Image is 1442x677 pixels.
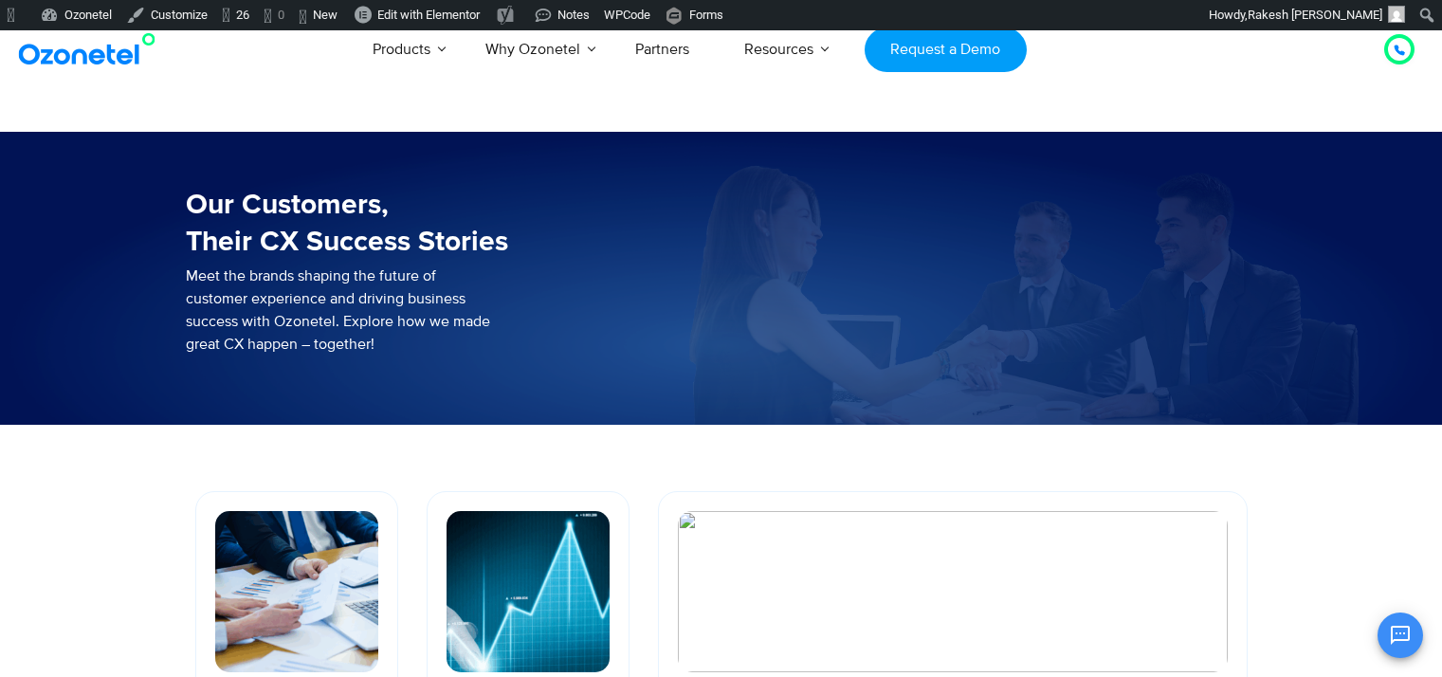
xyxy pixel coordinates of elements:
h3: Our Customers, Their CX Success Stories [186,187,1305,261]
a: Request a Demo [865,27,1027,72]
a: Products [345,18,458,81]
button: Open chat [1378,613,1423,658]
span: Rakesh [PERSON_NAME] [1248,8,1382,22]
a: Resources [717,18,841,81]
p: Meet the brands shaping the future of customer experience and driving business success with Ozone... [186,265,1305,356]
a: Partners [608,18,717,81]
span: Edit with Elementor [377,8,480,22]
a: Why Ozonetel [458,18,608,81]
